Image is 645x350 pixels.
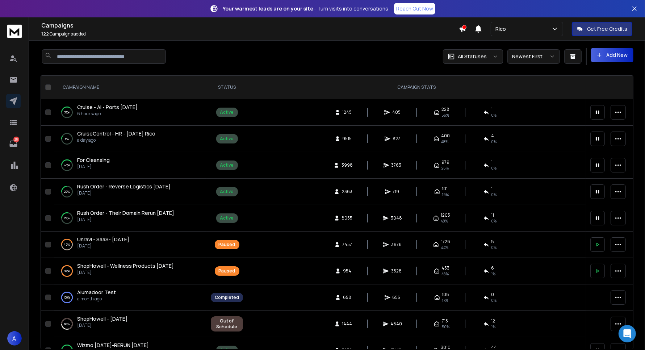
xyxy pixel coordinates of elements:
[442,159,450,165] span: 979
[215,295,239,300] div: Completed
[77,262,174,269] span: ShopHowell - Wellness Products [DATE]
[77,262,174,270] a: ShopHowell - Wellness Products [DATE]
[393,295,401,300] span: 655
[442,271,449,277] span: 48 %
[491,112,497,118] span: 0 %
[441,239,450,245] span: 1726
[77,289,116,296] span: Alumadoor Test
[491,245,497,250] span: 0 %
[64,267,70,275] p: 94 %
[587,25,627,33] p: Get Free Credits
[219,242,235,247] div: Paused
[220,189,234,195] div: Active
[7,331,22,346] button: A
[495,25,509,33] p: Rico
[442,324,449,330] span: 50 %
[491,159,493,165] span: 1
[342,189,352,195] span: 2363
[442,292,449,297] span: 108
[77,164,110,170] p: [DATE]
[442,107,450,112] span: 228
[13,137,19,142] p: 25
[619,325,636,342] div: Open Intercom Messenger
[54,152,206,179] td: 40%For Cleansing[DATE]
[64,241,70,248] p: 45 %
[64,294,70,301] p: 100 %
[507,49,560,64] button: Newest First
[77,342,149,349] span: Wizmo [DATE]-RERUN [DATE]
[491,297,497,303] span: 0 %
[64,162,70,169] p: 40 %
[491,133,494,139] span: 4
[441,212,451,218] span: 1205
[54,179,206,205] td: 25%Rush Order - Reverse Logistics [DATE][DATE]
[491,271,496,277] span: 1 %
[54,258,206,284] td: 94%ShopHowell - Wellness Products [DATE][DATE]
[491,165,497,171] span: 0 %
[343,295,351,300] span: 658
[491,239,494,245] span: 8
[392,109,401,115] span: 405
[77,183,171,190] span: Rush Order - Reverse Logistics [DATE]
[442,297,448,303] span: 17 %
[247,76,586,99] th: CAMPAIGN STATS
[572,22,632,36] button: Get Free Credits
[64,188,70,195] p: 25 %
[391,162,402,168] span: 3763
[391,242,402,247] span: 3976
[54,126,206,152] td: 8%CruiseControl - HR - [DATE] Ricoa day ago
[77,209,174,216] span: Rush Order - Their Domain Rerun [DATE]
[77,315,127,322] a: ShopHowell - [DATE]
[491,192,497,197] span: 0 %
[491,324,496,330] span: 1 %
[77,137,155,143] p: a day ago
[6,137,21,151] a: 25
[64,214,70,222] p: 29 %
[442,186,448,192] span: 101
[54,76,206,99] th: CAMPAIGN NAME
[343,268,351,274] span: 954
[41,31,459,37] p: Campaigns added
[54,232,206,258] td: 45%Unravl - SaaS- [DATE][DATE]
[65,135,69,142] p: 8 %
[77,111,138,117] p: 6 hours ago
[591,48,633,62] button: Add New
[220,162,234,168] div: Active
[54,284,206,311] td: 100%Alumadoor Testa month ago
[342,321,352,327] span: 1444
[343,136,352,142] span: 9515
[491,212,494,218] span: 11
[77,209,174,217] a: Rush Order - Their Domain Rerun [DATE]
[220,109,234,115] div: Active
[491,292,494,297] span: 0
[219,268,235,274] div: Paused
[77,157,110,163] span: For Cleansing
[391,321,402,327] span: 4840
[54,205,206,232] td: 29%Rush Order - Their Domain Rerun [DATE][DATE]
[491,107,493,112] span: 1
[442,165,449,171] span: 26 %
[77,217,174,222] p: [DATE]
[342,242,352,247] span: 7457
[491,139,497,145] span: 0 %
[441,133,450,139] span: 400
[41,21,459,30] h1: Campaigns
[77,104,138,111] a: Cruise - AI - Ports [DATE]
[442,112,449,118] span: 56 %
[458,53,487,60] p: All Statuses
[77,236,129,243] a: Unravl - SaaS- [DATE]
[442,192,449,197] span: 19 %
[77,104,138,111] span: Cruise - AI - Ports [DATE]
[391,215,402,221] span: 3048
[393,189,400,195] span: 719
[223,5,388,12] p: – Turn visits into conversations
[77,130,155,137] a: CruiseControl - HR - [DATE] Rico
[77,322,127,328] p: [DATE]
[491,318,495,324] span: 12
[441,139,449,145] span: 48 %
[7,25,22,38] img: logo
[77,243,129,249] p: [DATE]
